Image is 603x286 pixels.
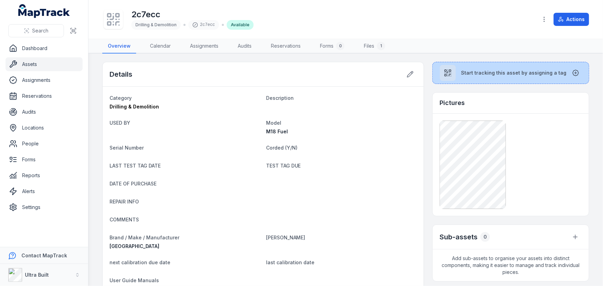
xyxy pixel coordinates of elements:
[266,163,301,169] span: TEST TAG DUE
[440,98,465,108] h3: Pictures
[266,128,288,134] span: M18 Fuel
[266,259,315,265] span: last calibration date
[6,137,83,151] a: People
[6,41,83,55] a: Dashboard
[110,69,132,79] h2: Details
[110,120,130,126] span: USED BY
[377,42,385,50] div: 1
[110,235,179,240] span: Brand / Make / Manufacturer
[266,145,298,151] span: Corded (Y/N)
[358,39,391,54] a: Files1
[6,105,83,119] a: Audits
[266,95,294,101] span: Description
[144,39,176,54] a: Calendar
[110,163,161,169] span: LAST TEST TAG DATE
[480,232,490,242] div: 0
[25,272,49,278] strong: Ultra Built
[131,9,254,20] h1: 2c7ecc
[266,235,305,240] span: [PERSON_NAME]
[110,217,139,222] span: COMMENTS
[232,39,257,54] a: Audits
[110,243,159,249] span: [GEOGRAPHIC_DATA]
[102,39,136,54] a: Overview
[433,249,589,281] span: Add sub-assets to organise your assets into distinct components, making it easier to manage and t...
[6,121,83,135] a: Locations
[110,104,159,109] span: Drilling & Demolition
[32,27,48,34] span: Search
[6,153,83,166] a: Forms
[8,24,64,37] button: Search
[21,252,67,258] strong: Contact MapTrack
[554,13,589,26] button: Actions
[6,169,83,182] a: Reports
[461,69,567,76] span: Start tracking this asset by assigning a tag
[314,39,350,54] a: Forms0
[6,73,83,87] a: Assignments
[432,62,589,84] button: Start tracking this asset by assigning a tag
[18,4,70,18] a: MapTrack
[110,95,132,101] span: Category
[227,20,254,30] div: Available
[185,39,224,54] a: Assignments
[336,42,345,50] div: 0
[135,22,177,27] span: Drilling & Demolition
[440,232,478,242] h2: Sub-assets
[110,199,139,204] span: REPAIR INFO
[6,57,83,71] a: Assets
[6,89,83,103] a: Reservations
[110,145,144,151] span: Serial Number
[110,181,157,187] span: DATE OF PURCHASE
[266,120,281,126] span: Model
[6,184,83,198] a: Alerts
[265,39,306,54] a: Reservations
[6,200,83,214] a: Settings
[188,20,219,30] div: 2c7ecc
[110,277,159,283] span: User Guide Manuals
[110,259,170,265] span: next calibration due date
